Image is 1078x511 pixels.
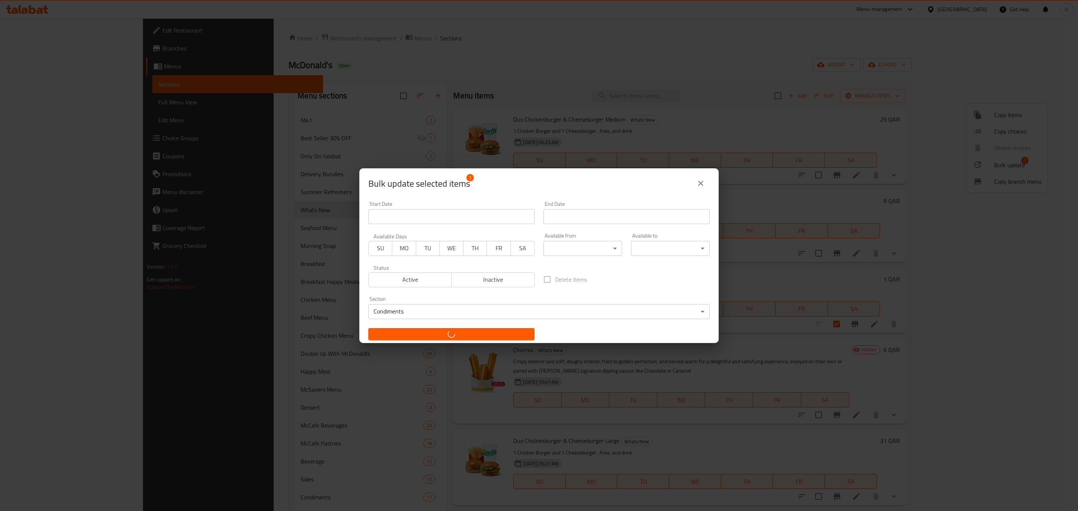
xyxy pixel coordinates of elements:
button: SA [511,241,535,256]
button: MO [392,241,416,256]
button: close [692,174,710,192]
div: Condiments [368,304,710,319]
button: Active [368,272,452,287]
button: WE [439,241,463,256]
span: Inactive [455,274,532,285]
button: FR [487,241,511,256]
div: ​ [543,241,622,256]
button: TH [463,241,487,256]
span: Selected items count [368,178,470,190]
span: 1 [466,174,474,181]
span: WE [443,243,460,254]
span: TH [466,243,484,254]
span: Active [372,274,449,285]
span: TU [419,243,437,254]
div: ​ [631,241,710,256]
span: SU [372,243,389,254]
span: FR [490,243,508,254]
button: TU [416,241,440,256]
span: SA [514,243,532,254]
button: Inactive [451,272,535,287]
span: Delete items [555,275,587,284]
button: SU [368,241,392,256]
span: MO [395,243,413,254]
